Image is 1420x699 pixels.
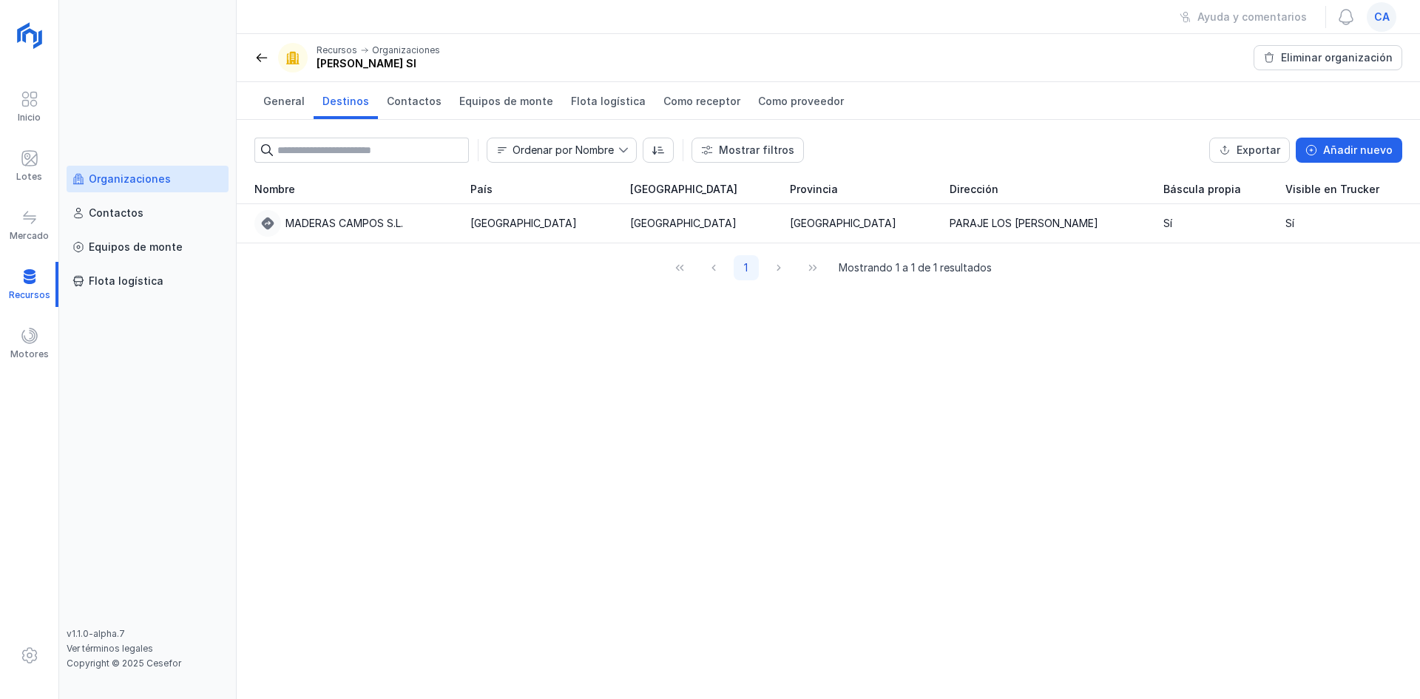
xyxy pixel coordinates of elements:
[89,240,183,254] div: Equipos de monte
[67,628,229,640] div: v1.1.0-alpha.7
[1197,10,1307,24] div: Ayuda y comentarios
[839,260,992,275] span: Mostrando 1 a 1 de 1 resultados
[1281,50,1393,65] div: Eliminar organización
[470,182,493,197] span: País
[317,56,440,71] div: [PERSON_NAME] Sl
[470,216,577,231] div: [GEOGRAPHIC_DATA]
[1254,45,1402,70] button: Eliminar organización
[450,82,562,119] a: Equipos de monte
[67,268,229,294] a: Flota logística
[372,44,440,56] div: Organizaciones
[459,94,553,109] span: Equipos de monte
[10,230,49,242] div: Mercado
[254,82,314,119] a: General
[950,182,998,197] span: Dirección
[16,171,42,183] div: Lotes
[67,234,229,260] a: Equipos de monte
[1374,10,1390,24] span: ca
[487,138,618,162] span: Nombre
[950,216,1098,231] div: PARAJE LOS [PERSON_NAME]
[790,216,896,231] div: [GEOGRAPHIC_DATA]
[378,82,450,119] a: Contactos
[513,145,614,155] div: Ordenar por Nombre
[655,82,749,119] a: Como receptor
[1237,143,1280,158] div: Exportar
[263,94,305,109] span: General
[10,348,49,360] div: Motores
[11,17,48,54] img: logoRight.svg
[18,112,41,124] div: Inicio
[1285,182,1379,197] span: Visible en Trucker
[322,94,369,109] span: Destinos
[89,206,143,220] div: Contactos
[719,143,794,158] div: Mostrar filtros
[1163,216,1172,231] div: Sí
[734,255,759,280] button: Page 1
[1285,216,1294,231] div: Sí
[67,166,229,192] a: Organizaciones
[749,82,853,119] a: Como proveedor
[67,200,229,226] a: Contactos
[67,643,153,654] a: Ver términos legales
[630,182,737,197] span: [GEOGRAPHIC_DATA]
[285,216,403,231] div: MADERAS CAMPOS S.L.
[692,138,804,163] button: Mostrar filtros
[67,658,229,669] div: Copyright © 2025 Cesefor
[790,182,838,197] span: Provincia
[1323,143,1393,158] div: Añadir nuevo
[89,172,171,186] div: Organizaciones
[387,94,442,109] span: Contactos
[254,182,295,197] span: Nombre
[571,94,646,109] span: Flota logística
[317,44,357,56] div: Recursos
[1296,138,1402,163] button: Añadir nuevo
[89,274,163,288] div: Flota logística
[314,82,378,119] a: Destinos
[1209,138,1290,163] button: Exportar
[758,94,844,109] span: Como proveedor
[663,94,740,109] span: Como receptor
[630,216,737,231] div: [GEOGRAPHIC_DATA]
[562,82,655,119] a: Flota logística
[1170,4,1316,30] button: Ayuda y comentarios
[1163,182,1241,197] span: Báscula propia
